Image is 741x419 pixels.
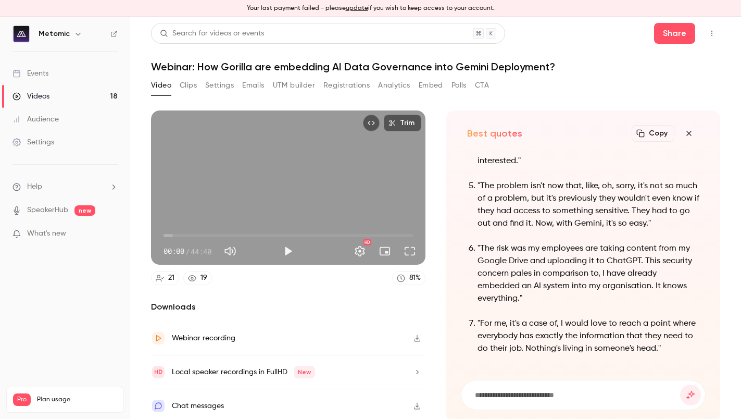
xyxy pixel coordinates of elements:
span: 00:00 [164,246,184,257]
a: 81% [392,271,425,285]
div: Settings [12,137,54,147]
span: 44:40 [191,246,211,257]
button: Registrations [323,77,370,94]
div: Audience [12,114,59,125]
span: new [74,205,95,216]
button: Clips [180,77,197,94]
div: 19 [200,273,207,284]
button: Settings [349,241,370,262]
button: Share [654,23,695,44]
button: Turn on miniplayer [374,241,395,262]
button: Full screen [399,241,420,262]
img: Metomic [13,26,30,42]
a: SpeakerHub [27,205,68,216]
iframe: Noticeable Trigger [105,229,118,239]
p: Your last payment failed - please if you wish to keep access to your account. [247,4,495,13]
span: Plan usage [37,396,117,404]
button: Settings [205,77,234,94]
button: Mute [220,241,241,262]
a: 21 [151,271,179,285]
p: "For me, it's a case of, I would love to reach a point where everybody has exactly the informatio... [478,317,700,355]
button: Embed video [363,115,380,131]
button: Play [278,241,298,262]
a: 19 [183,271,212,285]
div: 00:00 [164,246,211,257]
div: HD [363,239,371,245]
h2: Best quotes [467,127,522,140]
button: Embed [419,77,443,94]
h2: Downloads [151,301,425,313]
span: Pro [13,393,31,406]
span: New [294,366,315,378]
button: update [346,4,368,13]
button: Copy [632,125,674,142]
div: Events [12,68,48,79]
div: Local speaker recordings in FullHD [172,366,315,378]
button: Top Bar Actions [704,25,720,42]
span: What's new [27,228,66,239]
button: Video [151,77,171,94]
p: "The risk was my employees are taking content from my Google Drive and uploading it to ChatGPT. T... [478,242,700,305]
button: Emails [242,77,264,94]
button: Polls [451,77,467,94]
button: UTM builder [273,77,315,94]
h6: Metomic [39,29,70,39]
div: Videos [12,91,49,102]
div: Webinar recording [172,332,235,344]
div: Search for videos or events [160,28,264,39]
h1: Webinar: How Gorilla are embedding AI Data Governance into Gemini Deployment? [151,60,720,73]
button: CTA [475,77,489,94]
div: Chat messages [172,400,224,412]
div: 81 % [409,273,421,284]
div: 21 [168,273,174,284]
span: / [185,246,190,257]
button: Analytics [378,77,410,94]
span: Help [27,181,42,192]
p: "The problem isn't now that, like, oh, sorry, it's not so much of a problem, but it's previously ... [478,180,700,230]
button: Trim [384,115,421,131]
li: help-dropdown-opener [12,181,118,192]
